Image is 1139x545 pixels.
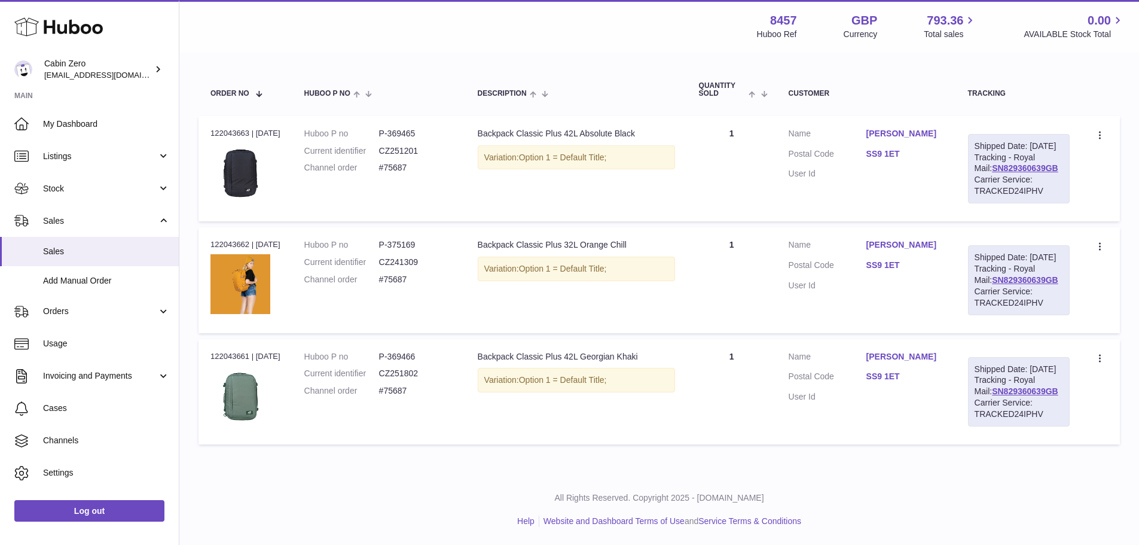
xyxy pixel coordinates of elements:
[14,60,32,78] img: internalAdmin-8457@internal.huboo.com
[43,151,157,162] span: Listings
[43,370,157,382] span: Invoicing and Payments
[43,183,157,194] span: Stock
[1088,13,1111,29] span: 0.00
[44,70,176,80] span: [EMAIL_ADDRESS][DOMAIN_NAME]
[789,148,866,163] dt: Postal Code
[210,239,280,250] div: 122043662 | [DATE]
[539,516,801,527] li: and
[43,435,170,446] span: Channels
[968,134,1070,203] div: Tracking - Royal Mail:
[210,90,249,98] span: Order No
[379,128,454,139] dd: P-369465
[866,148,944,160] a: SS9 1ET
[927,13,963,29] span: 793.36
[789,351,866,366] dt: Name
[379,385,454,397] dd: #75687
[543,516,685,526] a: Website and Dashboard Terms of Use
[757,29,797,40] div: Huboo Ref
[379,239,454,251] dd: P-375169
[43,275,170,287] span: Add Manual Order
[975,286,1063,309] div: Carrier Service: TRACKED24IPHV
[43,306,157,317] span: Orders
[43,118,170,130] span: My Dashboard
[789,168,866,179] dt: User Id
[189,492,1129,504] p: All Rights Reserved. Copyright 2025 - [DOMAIN_NAME]
[992,275,1058,285] a: SN829360639GB
[924,13,977,40] a: 793.36 Total sales
[519,153,607,162] span: Option 1 = Default Title;
[304,274,379,285] dt: Channel order
[478,128,675,139] div: Backpack Classic Plus 42L Absolute Black
[478,351,675,363] div: Backpack Classic Plus 42L Georgian Khaki
[687,339,777,444] td: 1
[304,90,350,98] span: Huboo P no
[478,257,675,281] div: Variation:
[210,254,270,314] img: cabinzero-classic-plus-orange-chill21_54e2b1d7-f9dd-46c8-983d-f2160fb5d2d1.jpg
[304,145,379,157] dt: Current identifier
[210,351,280,362] div: 122043661 | [DATE]
[478,239,675,251] div: Backpack Classic Plus 32L Orange Chill
[478,90,527,98] span: Description
[687,116,777,221] td: 1
[866,260,944,271] a: SS9 1ET
[968,245,1070,315] div: Tracking - Royal Mail:
[975,174,1063,197] div: Carrier Service: TRACKED24IPHV
[210,142,270,202] img: cabinzero-classic-plus-absolute-black.jpg
[866,239,944,251] a: [PERSON_NAME]
[304,257,379,268] dt: Current identifier
[210,366,270,425] img: cabinzero-classic-plus-georgian-khaki.jpg
[379,145,454,157] dd: CZ251201
[789,280,866,291] dt: User Id
[43,338,170,349] span: Usage
[699,82,746,98] span: Quantity Sold
[379,257,454,268] dd: CZ241309
[304,128,379,139] dt: Huboo P no
[519,264,607,273] span: Option 1 = Default Title;
[379,351,454,363] dd: P-369466
[975,364,1063,375] div: Shipped Date: [DATE]
[478,368,675,392] div: Variation:
[975,397,1063,420] div: Carrier Service: TRACKED24IPHV
[43,246,170,257] span: Sales
[789,90,944,98] div: Customer
[379,274,454,285] dd: #75687
[304,368,379,379] dt: Current identifier
[866,128,944,139] a: [PERSON_NAME]
[770,13,797,29] strong: 8457
[992,163,1058,173] a: SN829360639GB
[43,467,170,479] span: Settings
[379,162,454,173] dd: #75687
[975,141,1063,152] div: Shipped Date: [DATE]
[851,13,877,29] strong: GBP
[304,239,379,251] dt: Huboo P no
[519,375,607,385] span: Option 1 = Default Title;
[844,29,878,40] div: Currency
[304,385,379,397] dt: Channel order
[304,162,379,173] dt: Channel order
[975,252,1063,263] div: Shipped Date: [DATE]
[992,386,1058,396] a: SN829360639GB
[698,516,801,526] a: Service Terms & Conditions
[687,227,777,333] td: 1
[1024,13,1125,40] a: 0.00 AVAILABLE Stock Total
[43,215,157,227] span: Sales
[14,500,164,522] a: Log out
[789,128,866,142] dt: Name
[478,145,675,170] div: Variation:
[968,357,1070,427] div: Tracking - Royal Mail:
[866,371,944,382] a: SS9 1ET
[517,516,535,526] a: Help
[924,29,977,40] span: Total sales
[789,371,866,385] dt: Postal Code
[968,90,1070,98] div: Tracking
[789,391,866,403] dt: User Id
[866,351,944,363] a: [PERSON_NAME]
[210,128,280,139] div: 122043663 | [DATE]
[304,351,379,363] dt: Huboo P no
[789,239,866,254] dt: Name
[1024,29,1125,40] span: AVAILABLE Stock Total
[44,58,152,81] div: Cabin Zero
[379,368,454,379] dd: CZ251802
[43,403,170,414] span: Cases
[789,260,866,274] dt: Postal Code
